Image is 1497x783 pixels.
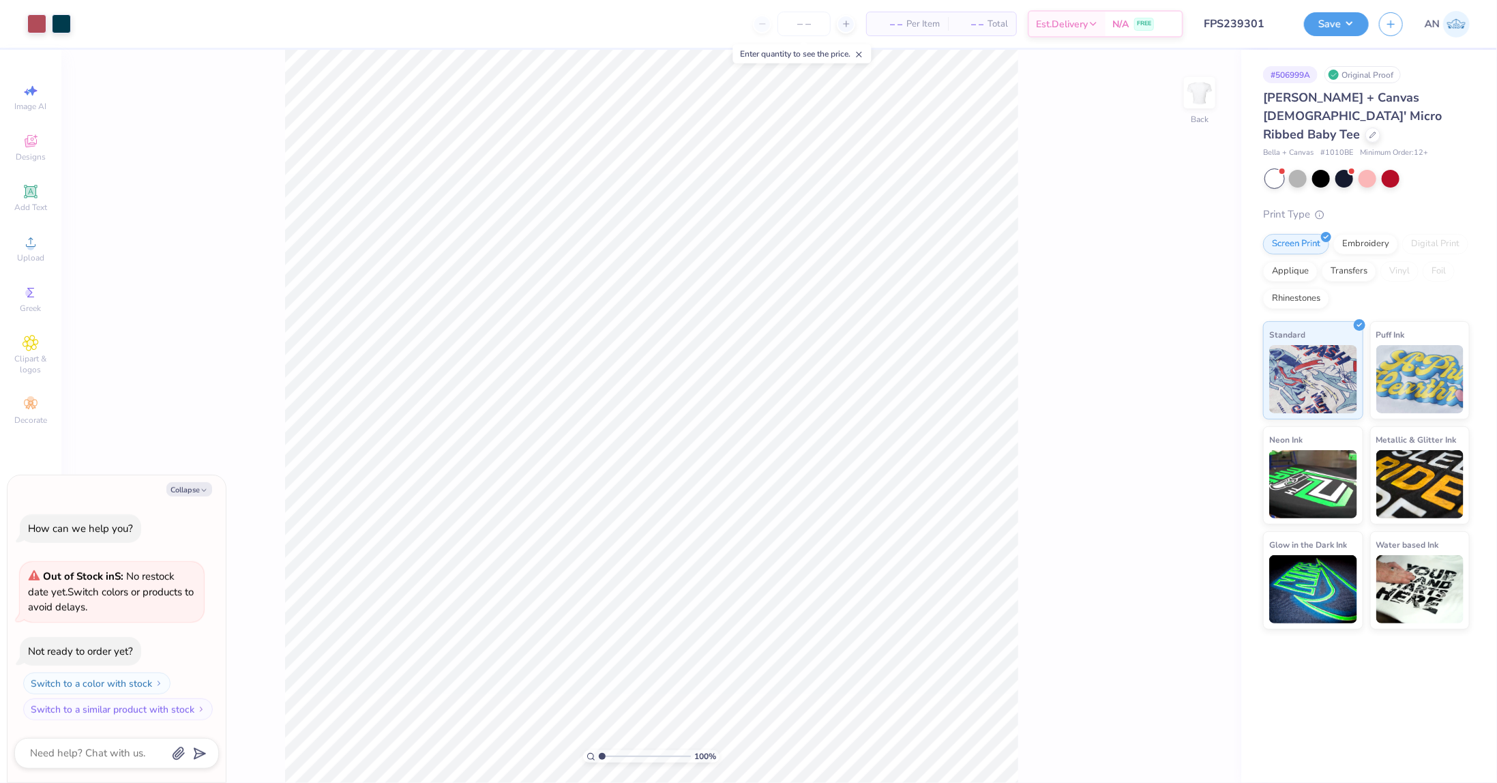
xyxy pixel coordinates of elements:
button: Save [1304,12,1369,36]
span: Per Item [906,17,940,31]
div: How can we help you? [28,522,133,535]
div: Print Type [1263,207,1470,222]
div: Digital Print [1402,234,1468,254]
div: Applique [1263,261,1318,282]
strong: Out of Stock in S : [43,570,126,583]
img: Arlo Noche [1443,11,1470,38]
span: Bella + Canvas [1263,147,1314,159]
span: – – [875,17,902,31]
div: Original Proof [1324,66,1401,83]
span: Clipart & logos [7,353,55,375]
span: – – [956,17,983,31]
div: Screen Print [1263,234,1329,254]
img: Neon Ink [1269,450,1357,518]
input: – – [777,12,831,36]
div: Enter quantity to see the price. [733,44,872,63]
div: # 506999A [1263,66,1318,83]
span: Total [988,17,1008,31]
span: Add Text [14,202,47,213]
div: Vinyl [1380,261,1419,282]
div: Back [1191,113,1209,125]
img: Glow in the Dark Ink [1269,555,1357,623]
button: Switch to a color with stock [23,673,171,694]
div: Transfers [1322,261,1376,282]
button: Collapse [166,482,212,497]
img: Standard [1269,345,1357,413]
img: Metallic & Glitter Ink [1376,450,1464,518]
span: Est. Delivery [1036,17,1088,31]
span: Metallic & Glitter Ink [1376,432,1457,447]
span: Designs [16,151,46,162]
img: Switch to a color with stock [155,679,163,688]
span: AN [1425,16,1440,32]
div: Foil [1423,261,1455,282]
span: Upload [17,252,44,263]
span: Water based Ink [1376,537,1439,552]
span: 100 % [694,750,716,763]
input: Untitled Design [1194,10,1294,38]
span: Decorate [14,415,47,426]
span: Standard [1269,327,1305,342]
span: # 1010BE [1320,147,1353,159]
span: No restock date yet. [28,570,175,599]
div: Not ready to order yet? [28,645,133,658]
span: Minimum Order: 12 + [1360,147,1428,159]
img: Water based Ink [1376,555,1464,623]
span: FREE [1137,19,1151,29]
div: Rhinestones [1263,289,1329,309]
div: Embroidery [1333,234,1398,254]
a: AN [1425,11,1470,38]
span: N/A [1112,17,1129,31]
span: Puff Ink [1376,327,1405,342]
button: Switch to a similar product with stock [23,698,213,720]
span: [PERSON_NAME] + Canvas [DEMOGRAPHIC_DATA]' Micro Ribbed Baby Tee [1263,89,1442,143]
span: Glow in the Dark Ink [1269,537,1347,552]
span: Neon Ink [1269,432,1303,447]
img: Puff Ink [1376,345,1464,413]
span: Greek [20,303,42,314]
img: Switch to a similar product with stock [197,705,205,713]
img: Back [1186,79,1213,106]
span: Switch colors or products to avoid delays. [28,570,194,614]
span: Image AI [15,101,47,112]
